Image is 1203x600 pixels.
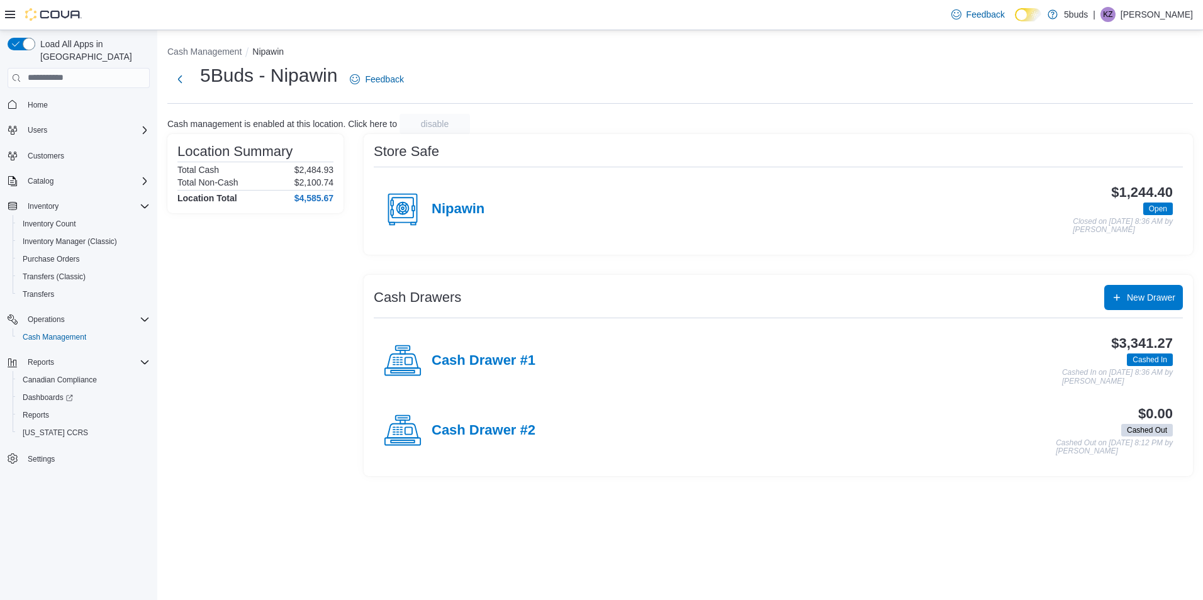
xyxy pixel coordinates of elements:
a: Feedback [345,67,408,92]
span: Inventory [28,201,59,211]
h4: $4,585.67 [294,193,333,203]
span: Washington CCRS [18,425,150,440]
p: Cash management is enabled at this location. Click here to [167,119,397,129]
a: Customers [23,148,69,164]
a: Home [23,97,53,113]
span: disable [421,118,449,130]
p: [PERSON_NAME] [1121,7,1193,22]
span: Reports [23,355,150,370]
span: Cashed Out [1127,425,1167,436]
h3: Cash Drawers [374,290,461,305]
a: Transfers (Classic) [18,269,91,284]
span: Cashed In [1127,353,1173,366]
button: Cash Management [167,47,242,57]
a: Canadian Compliance [18,372,102,387]
h3: $3,341.27 [1111,336,1173,351]
a: Reports [18,408,54,423]
button: Home [3,96,155,114]
span: Transfers (Classic) [23,272,86,282]
a: Purchase Orders [18,252,85,267]
a: Dashboards [13,389,155,406]
button: Inventory [23,199,64,214]
span: Home [28,100,48,110]
span: Dashboards [23,392,73,403]
button: Catalog [23,174,59,189]
span: Catalog [23,174,150,189]
span: Feedback [365,73,403,86]
span: KZ [1103,7,1112,22]
span: Operations [23,312,150,327]
button: Operations [23,312,70,327]
h3: Store Safe [374,144,439,159]
button: disable [400,114,470,134]
span: Settings [28,454,55,464]
button: Purchase Orders [13,250,155,268]
span: Customers [28,151,64,161]
p: Cashed In on [DATE] 8:36 AM by [PERSON_NAME] [1062,369,1173,386]
button: Reports [13,406,155,424]
p: | [1093,7,1095,22]
span: Cashed In [1133,354,1167,365]
span: Transfers [18,287,150,302]
span: Catalog [28,176,53,186]
button: Nipawin [252,47,284,57]
a: Dashboards [18,390,78,405]
button: Users [23,123,52,138]
span: Purchase Orders [18,252,150,267]
span: Reports [18,408,150,423]
input: Dark Mode [1015,8,1041,21]
button: Inventory Count [13,215,155,233]
span: [US_STATE] CCRS [23,428,88,438]
span: New Drawer [1127,291,1175,304]
h4: Location Total [177,193,237,203]
nav: An example of EuiBreadcrumbs [167,45,1193,60]
span: Inventory Manager (Classic) [18,234,150,249]
a: Inventory Count [18,216,81,231]
a: Cash Management [18,330,91,345]
button: Customers [3,147,155,165]
div: Keith Ziemann [1100,7,1116,22]
span: Purchase Orders [23,254,80,264]
span: Load All Apps in [GEOGRAPHIC_DATA] [35,38,150,63]
button: Settings [3,449,155,467]
p: Closed on [DATE] 8:36 AM by [PERSON_NAME] [1073,218,1173,235]
span: Open [1149,203,1167,214]
span: Transfers (Classic) [18,269,150,284]
p: $2,100.74 [294,177,333,187]
button: Reports [23,355,59,370]
button: Catalog [3,172,155,190]
img: Cova [25,8,82,21]
p: Cashed Out on [DATE] 8:12 PM by [PERSON_NAME] [1056,439,1173,456]
h6: Total Non-Cash [177,177,238,187]
span: Users [23,123,150,138]
button: Operations [3,311,155,328]
span: Open [1143,203,1173,215]
a: Settings [23,452,60,467]
span: Reports [28,357,54,367]
span: Cash Management [18,330,150,345]
a: Transfers [18,287,59,302]
span: Dashboards [18,390,150,405]
span: Customers [23,148,150,164]
a: [US_STATE] CCRS [18,425,93,440]
button: Transfers (Classic) [13,268,155,286]
h3: Location Summary [177,144,293,159]
span: Operations [28,314,65,325]
button: Inventory [3,197,155,215]
button: [US_STATE] CCRS [13,424,155,442]
span: Home [23,97,150,113]
a: Inventory Manager (Classic) [18,234,122,249]
span: Transfers [23,289,54,299]
button: New Drawer [1104,285,1183,310]
button: Reports [3,353,155,371]
span: Inventory [23,199,150,214]
h4: Cash Drawer #1 [432,353,535,369]
button: Cash Management [13,328,155,346]
h3: $0.00 [1138,406,1173,421]
nav: Complex example [8,91,150,501]
span: Users [28,125,47,135]
span: Canadian Compliance [18,372,150,387]
span: Cashed Out [1121,424,1173,436]
p: 5buds [1064,7,1088,22]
